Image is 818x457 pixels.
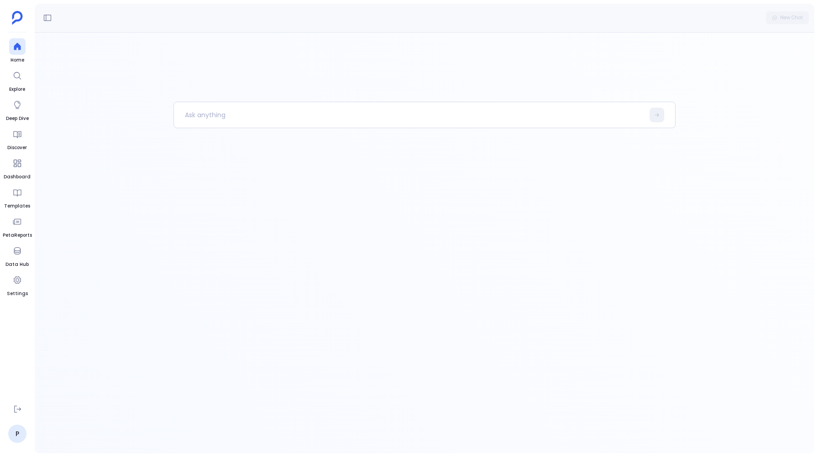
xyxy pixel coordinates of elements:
[5,243,29,268] a: Data Hub
[9,86,26,93] span: Explore
[7,272,28,297] a: Settings
[6,115,29,122] span: Deep Dive
[4,173,31,181] span: Dashboard
[4,184,30,210] a: Templates
[4,203,30,210] span: Templates
[7,290,28,297] span: Settings
[7,126,27,151] a: Discover
[8,425,26,443] a: P
[5,261,29,268] span: Data Hub
[4,155,31,181] a: Dashboard
[12,11,23,25] img: petavue logo
[9,68,26,93] a: Explore
[9,57,26,64] span: Home
[7,144,27,151] span: Discover
[9,38,26,64] a: Home
[3,232,32,239] span: PetaReports
[3,213,32,239] a: PetaReports
[6,97,29,122] a: Deep Dive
